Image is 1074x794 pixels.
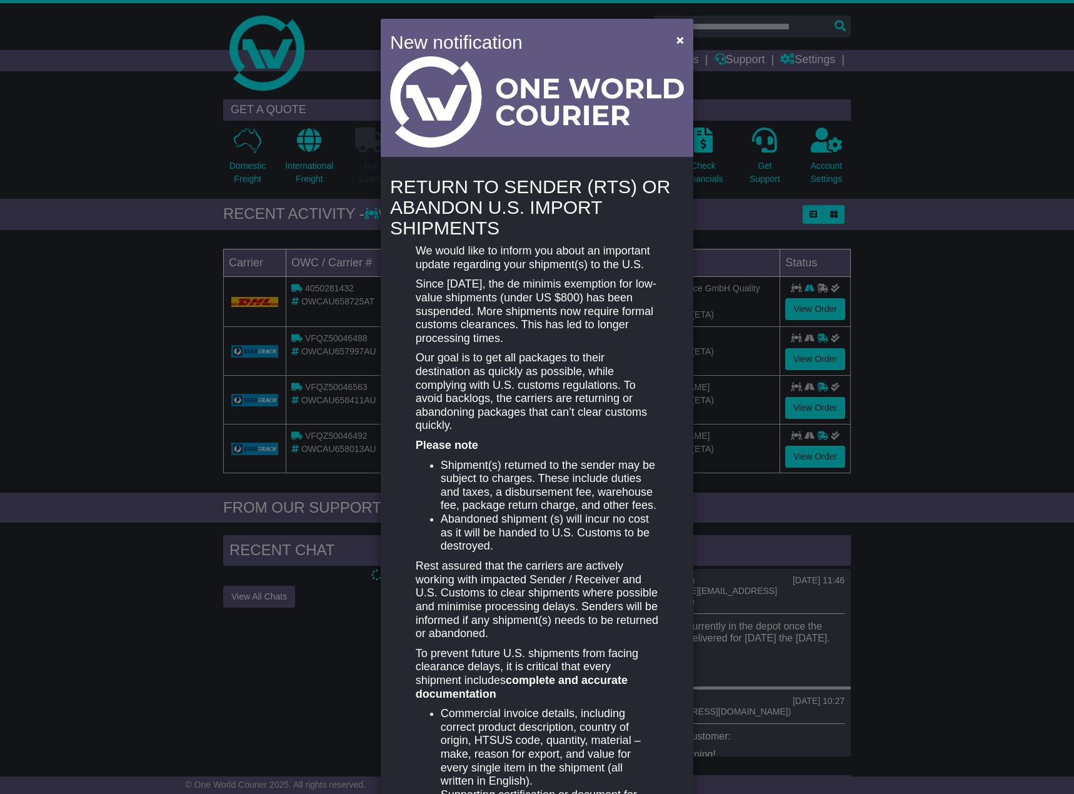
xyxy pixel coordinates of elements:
p: We would like to inform you about an important update regarding your shipment(s) to the U.S. [416,244,658,271]
img: Light [390,56,684,148]
li: Commercial invoice details, including correct product description, country of origin, HTSUS code,... [441,707,658,788]
button: Close [670,27,690,53]
p: Since [DATE], the de minimis exemption for low-value shipments (under US $800) has been suspended... [416,278,658,345]
span: × [676,33,684,47]
li: Shipment(s) returned to the sender may be subject to charges. These include duties and taxes, a d... [441,459,658,513]
h4: RETURN TO SENDER (RTS) OR ABANDON U.S. IMPORT SHIPMENTS [390,176,684,238]
p: Rest assured that the carriers are actively working with impacted Sender / Receiver and U.S. Cust... [416,560,658,641]
h4: New notification [390,28,658,56]
p: To prevent future U.S. shipments from facing clearance delays, it is critical that every shipment... [416,647,658,701]
li: Abandoned shipment (s) will incur no cost as it will be handed to U.S. Customs to be destroyed. [441,513,658,553]
strong: Please note [416,439,478,451]
strong: complete and accurate documentation [416,674,628,700]
p: Our goal is to get all packages to their destination as quickly as possible, while complying with... [416,351,658,433]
